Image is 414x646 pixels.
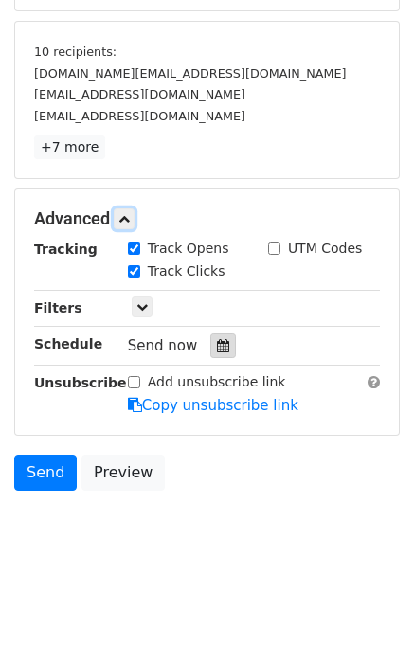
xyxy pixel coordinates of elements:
strong: Filters [34,300,82,315]
label: Track Opens [148,239,229,259]
span: Send now [128,337,198,354]
h5: Advanced [34,208,380,229]
label: Track Clicks [148,261,225,281]
strong: Tracking [34,242,98,257]
a: Preview [81,455,165,491]
a: Send [14,455,77,491]
small: [EMAIL_ADDRESS][DOMAIN_NAME] [34,87,245,101]
strong: Unsubscribe [34,375,127,390]
a: Copy unsubscribe link [128,397,298,414]
iframe: Chat Widget [319,555,414,646]
label: UTM Codes [288,239,362,259]
strong: Schedule [34,336,102,351]
small: [EMAIL_ADDRESS][DOMAIN_NAME] [34,109,245,123]
a: +7 more [34,135,105,159]
small: [DOMAIN_NAME][EMAIL_ADDRESS][DOMAIN_NAME] [34,66,346,81]
label: Add unsubscribe link [148,372,286,392]
small: 10 recipients: [34,45,117,59]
